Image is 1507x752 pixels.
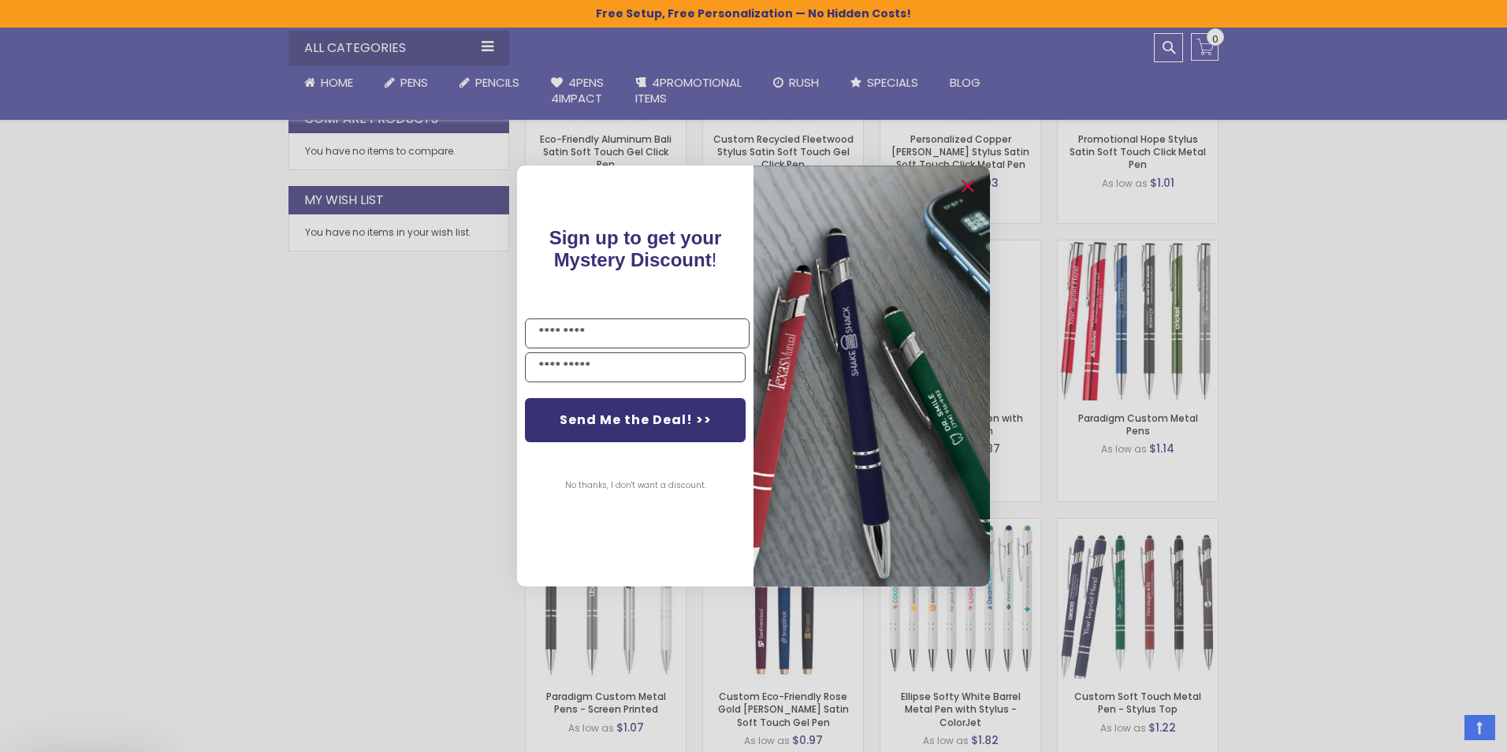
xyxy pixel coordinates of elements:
[753,166,990,586] img: pop-up-image
[525,398,746,442] button: Send Me the Deal! >>
[549,227,722,270] span: !
[549,227,722,270] span: Sign up to get your Mystery Discount
[557,466,714,505] button: No thanks, I don't want a discount.
[955,173,980,199] button: Close dialog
